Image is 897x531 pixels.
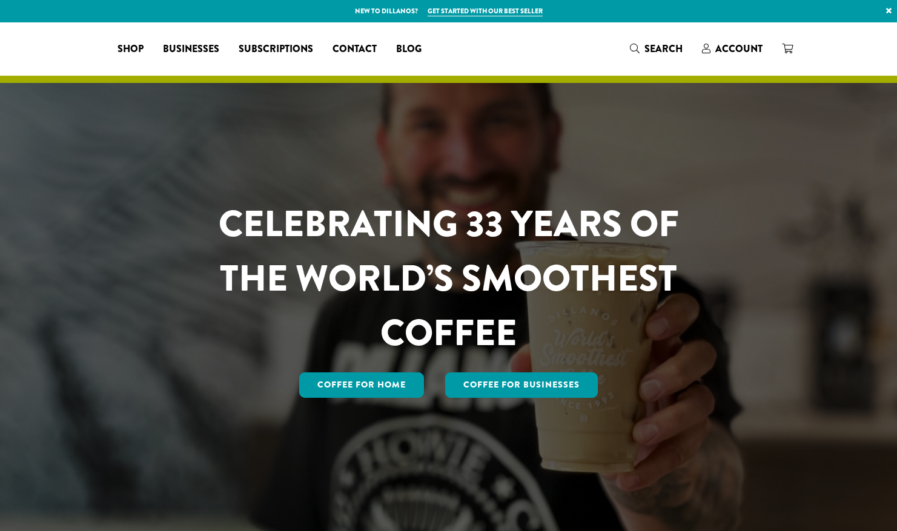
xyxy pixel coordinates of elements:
span: Businesses [163,42,219,57]
span: Contact [333,42,377,57]
a: Coffee For Businesses [445,372,598,398]
a: Search [620,39,692,59]
h1: CELEBRATING 33 YEARS OF THE WORLD’S SMOOTHEST COFFEE [183,197,715,360]
span: Shop [118,42,144,57]
span: Search [644,42,683,56]
a: Coffee for Home [299,372,424,398]
span: Account [715,42,763,56]
span: Subscriptions [239,42,313,57]
span: Blog [396,42,422,57]
a: Shop [108,39,153,59]
a: Get started with our best seller [428,6,543,16]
